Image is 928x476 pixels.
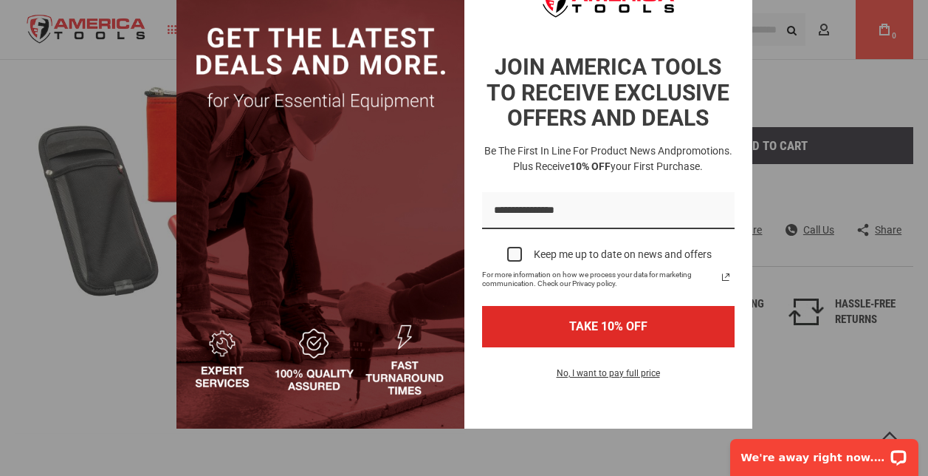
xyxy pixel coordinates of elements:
input: Email field [482,192,735,230]
button: No, I want to pay full price [545,365,672,390]
button: TAKE 10% OFF [482,306,735,347]
h3: Be the first in line for product news and [479,143,738,174]
iframe: LiveChat chat widget [721,429,928,476]
span: promotions. Plus receive your first purchase. [513,145,732,172]
strong: 10% OFF [570,160,611,172]
svg: link icon [717,268,735,286]
a: Read our Privacy Policy [717,268,735,286]
div: Keep me up to date on news and offers [534,248,712,261]
strong: JOIN AMERICA TOOLS TO RECEIVE EXCLUSIVE OFFERS AND DEALS [487,54,729,131]
span: For more information on how we process your data for marketing communication. Check our Privacy p... [482,271,717,288]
